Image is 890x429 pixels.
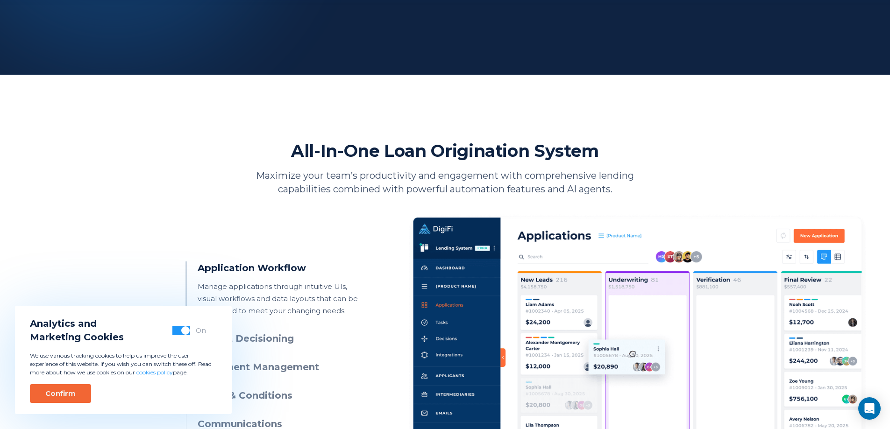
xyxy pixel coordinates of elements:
h3: Document Management [198,360,367,374]
p: We use various tracking cookies to help us improve the user experience of this website. If you wi... [30,352,217,377]
div: Open Intercom Messenger [858,397,881,420]
button: Confirm [30,384,91,403]
span: Analytics and [30,317,124,331]
p: Manage applications through intuitive UIs, visual workflows and data layouts that can be configur... [198,281,367,317]
h3: Application Workflow [198,261,367,275]
h2: All-In-One Loan Origination System [291,140,599,162]
div: On [196,326,206,335]
a: cookies policy [136,369,173,376]
div: Confirm [45,389,76,398]
h3: Tasks & Conditions [198,389,367,402]
h3: Instant Decisioning [198,332,367,345]
p: Maximize your team’s productivity and engagement with comprehensive lending capabilities combined... [242,169,648,196]
span: Marketing Cookies [30,331,124,344]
